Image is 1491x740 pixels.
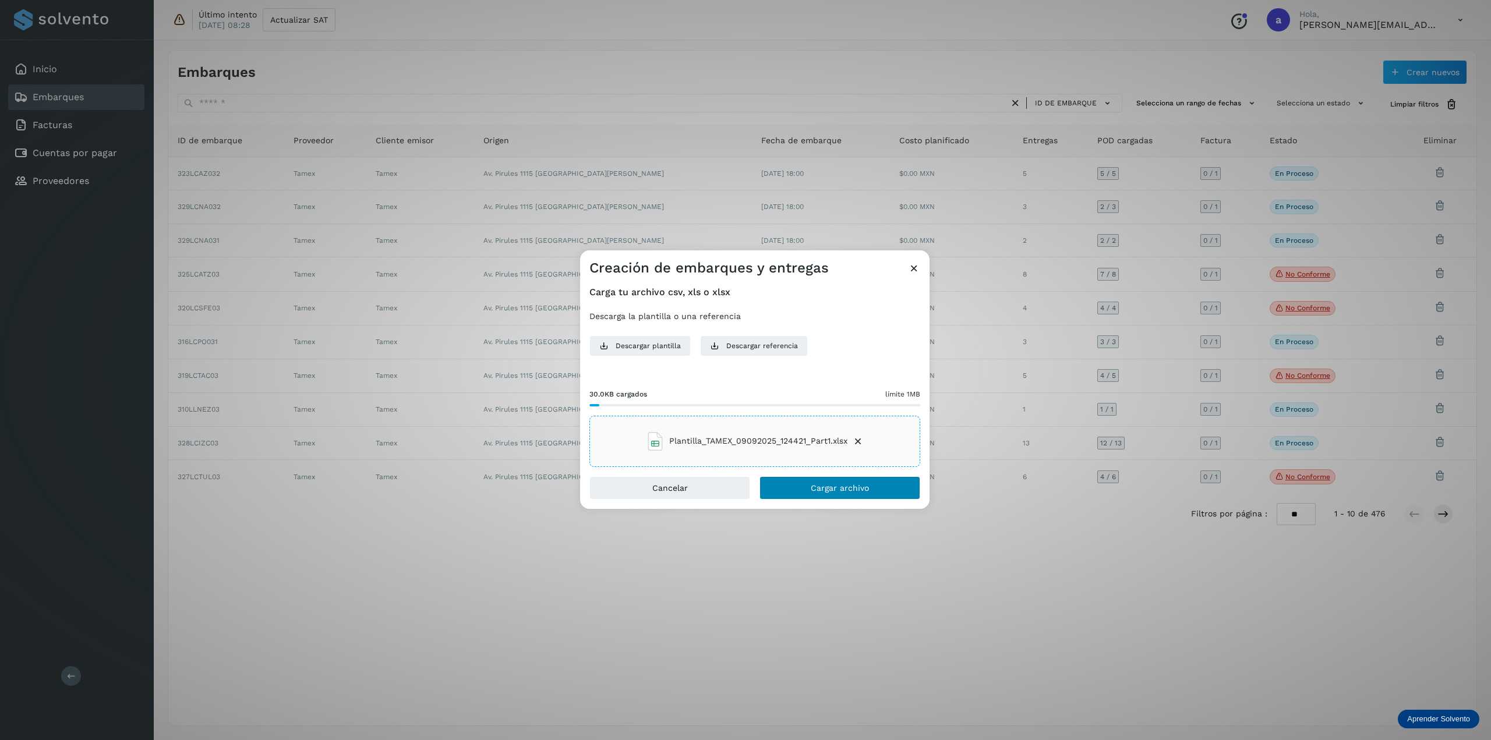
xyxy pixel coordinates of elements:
[1398,710,1479,728] div: Aprender Solvento
[589,286,920,298] h4: Carga tu archivo csv, xls o xlsx
[589,476,750,500] button: Cancelar
[811,484,869,492] span: Cargar archivo
[1407,714,1470,724] p: Aprender Solvento
[669,435,847,447] span: Plantilla_TAMEX_09092025_124421_Part1.xlsx
[589,335,691,356] button: Descargar plantilla
[652,484,688,492] span: Cancelar
[885,389,920,399] span: límite 1MB
[589,311,920,321] p: Descarga la plantilla o una referencia
[759,476,920,500] button: Cargar archivo
[589,260,829,277] h3: Creación de embarques y entregas
[700,335,808,356] button: Descargar referencia
[616,341,681,351] span: Descargar plantilla
[726,341,798,351] span: Descargar referencia
[589,389,647,399] span: 30.0KB cargados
